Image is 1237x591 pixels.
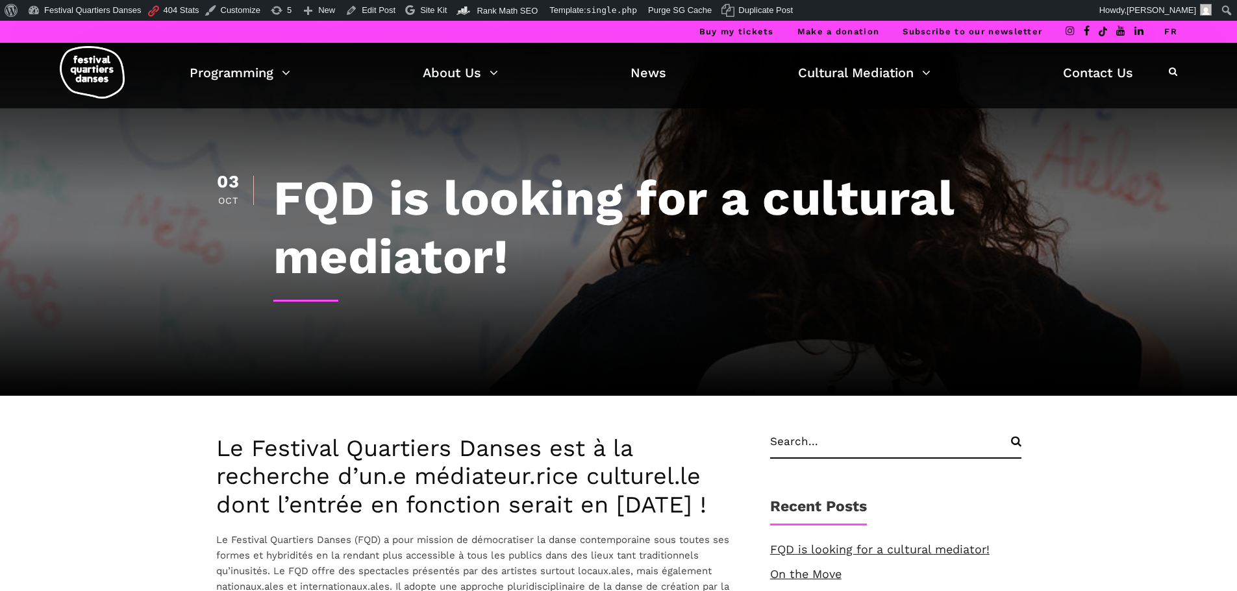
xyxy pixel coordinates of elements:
[699,27,774,36] a: Buy my tickets
[60,46,125,99] img: logo-fqd-med
[770,498,867,525] h1: Recent Posts
[798,62,931,84] a: Cultural Mediation
[770,567,842,581] a: On the Move
[903,27,1042,36] a: Subscribe to our newsletter
[1127,5,1196,15] span: [PERSON_NAME]
[420,5,447,15] span: Site Kit
[1164,27,1177,36] a: FR
[586,5,637,15] span: single.php
[477,6,538,16] span: Rank Math SEO
[216,435,744,519] h3: Le Festival Quartiers Danses est à la recherche d’un.e médiateur.rice culturel.le dont l’entrée e...
[273,169,1021,285] h1: FQD is looking for a cultural mediator!
[770,542,990,556] a: FQD is looking for a cultural mediator!
[216,173,240,191] div: 03
[770,435,1021,459] input: Search...
[190,62,290,84] a: Programming
[423,62,498,84] a: About Us
[797,27,880,36] a: Make a donation
[631,62,666,84] a: News
[216,196,240,205] div: Oct
[1063,62,1133,84] a: Contact Us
